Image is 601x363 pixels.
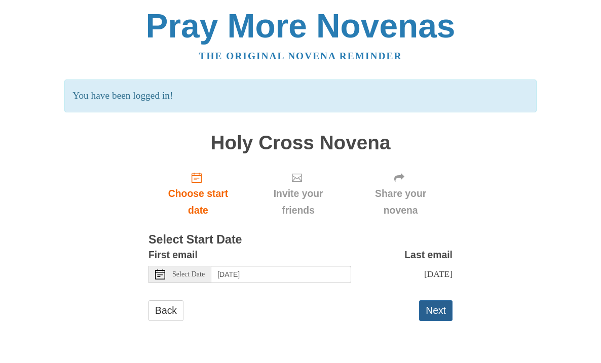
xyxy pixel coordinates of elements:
span: Invite your friends [258,185,339,219]
label: First email [148,247,198,263]
a: Pray More Novenas [146,7,456,45]
h1: Holy Cross Novena [148,132,453,154]
span: Share your novena [359,185,442,219]
a: Back [148,300,183,321]
p: You have been logged in! [64,79,536,112]
label: Last email [404,247,453,263]
button: Next [419,300,453,321]
span: [DATE] [424,269,453,279]
span: Select Date [172,271,205,278]
span: Choose start date [159,185,238,219]
div: Click "Next" to confirm your start date first. [349,164,453,224]
div: Click "Next" to confirm your start date first. [248,164,349,224]
a: The original novena reminder [199,51,402,61]
h3: Select Start Date [148,233,453,247]
a: Choose start date [148,164,248,224]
